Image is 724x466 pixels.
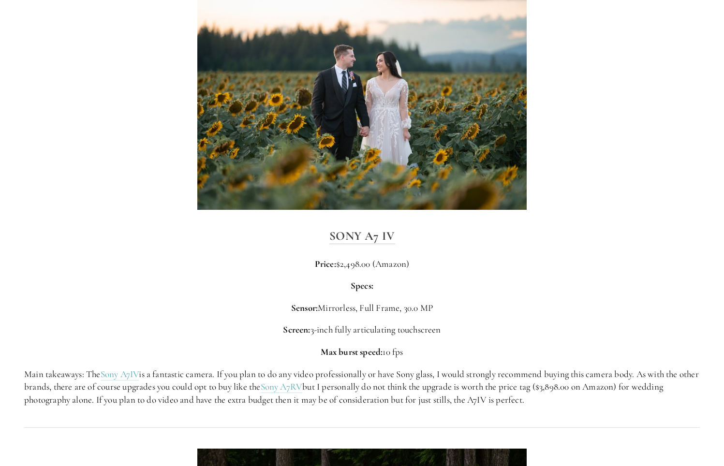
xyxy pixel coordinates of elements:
[24,302,700,315] p: Mirrorless, Full Frame, 30.0 MP
[283,324,310,335] strong: Screen:
[24,346,700,359] p: 10 fps
[24,258,700,271] p: $2,498.00 (Amazon)
[291,302,318,313] strong: Sensor:
[24,368,700,407] p: Main takeaways: The is a fantastic camera. If you plan to do any video professionally or have Son...
[329,229,395,244] a: Sony A7 IV
[315,258,336,269] strong: Price:
[261,381,303,393] a: Sony A7RV
[351,280,373,291] strong: Specs:
[101,368,139,380] a: Sony A7IV
[329,229,395,243] strong: Sony A7 IV
[24,323,700,336] p: 3-inch fully articulating touchscreen
[321,346,383,357] strong: Max burst speed:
